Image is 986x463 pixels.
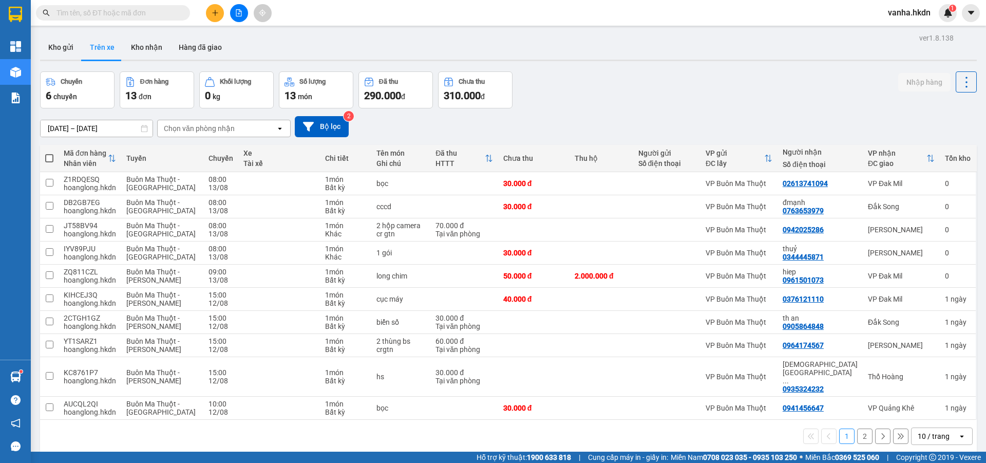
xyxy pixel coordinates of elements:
[208,337,233,345] div: 15:00
[481,92,485,101] span: đ
[376,149,425,157] div: Tên món
[951,341,966,349] span: ngày
[951,373,966,381] span: ngày
[945,318,971,326] div: 1
[325,408,366,416] div: Bất kỳ
[800,455,803,459] span: ⚪️
[435,345,492,354] div: Tại văn phòng
[126,154,198,162] div: Tuyến
[10,41,21,52] img: dashboard-icon
[435,159,484,168] div: HTTT
[430,145,498,172] th: Toggle SortBy
[706,159,764,168] div: ĐC lấy
[435,314,492,322] div: 30.000 đ
[945,272,971,280] div: 0
[376,272,425,280] div: long chim
[868,272,935,280] div: VP Đak Mil
[700,145,778,172] th: Toggle SortBy
[206,4,224,22] button: plus
[929,454,936,461] span: copyright
[208,253,233,261] div: 13/08
[64,314,116,322] div: 2CTGH1GZ
[325,198,366,207] div: 1 món
[212,9,219,16] span: plus
[376,221,425,238] div: 2 hộp camera cr gtn
[208,377,233,385] div: 12/08
[325,377,366,385] div: Bất kỳ
[376,202,425,211] div: cccd
[126,198,196,215] span: Buôn Ma Thuột - [GEOGRAPHIC_DATA]
[945,179,971,188] div: 0
[61,78,82,85] div: Chuyến
[503,295,564,303] div: 40.000 đ
[376,373,425,381] div: hs
[140,78,168,85] div: Đơn hàng
[783,268,858,276] div: hiep
[951,318,966,326] span: ngày
[64,149,108,157] div: Mã đơn hàng
[575,154,628,162] div: Thu hộ
[11,418,21,428] span: notification
[164,123,235,134] div: Chọn văn phòng nhận
[358,71,433,108] button: Đã thu290.000đ
[503,202,564,211] div: 30.000 đ
[868,202,935,211] div: Đắk Song
[868,341,935,349] div: [PERSON_NAME]
[208,154,233,162] div: Chuyến
[706,341,772,349] div: VP Buôn Ma Thuột
[56,7,178,18] input: Tìm tên, số ĐT hoặc mã đơn
[59,145,121,172] th: Toggle SortBy
[208,408,233,416] div: 12/08
[376,337,425,354] div: 2 thùng bs crgtn
[64,159,108,168] div: Nhân viên
[459,78,485,85] div: Chưa thu
[243,159,314,168] div: Tài xế
[835,453,879,461] strong: 0369 525 060
[880,6,939,19] span: vanha.hkdn
[64,400,116,408] div: AUCQL2QI
[279,71,353,108] button: Số lượng13món
[64,322,116,330] div: hoanglong.hkdn
[126,337,181,354] span: Buôn Ma Thuột - [PERSON_NAME]
[919,32,954,44] div: ver 1.8.138
[126,175,196,192] span: Buôn Ma Thuột - [GEOGRAPHIC_DATA]
[638,159,695,168] div: Số điện thoại
[43,9,50,16] span: search
[706,149,764,157] div: VP gửi
[295,116,349,137] button: Bộ lọc
[325,337,366,345] div: 1 món
[325,230,366,238] div: Khác
[325,268,366,276] div: 1 món
[435,322,492,330] div: Tại văn phòng
[435,149,484,157] div: Đã thu
[868,295,935,303] div: VP Đak Mil
[783,377,789,385] span: ...
[9,7,22,22] img: logo-vxr
[783,148,858,156] div: Người nhận
[706,226,772,234] div: VP Buôn Ma Thuột
[208,175,233,183] div: 08:00
[64,183,116,192] div: hoanglong.hkdn
[205,89,211,102] span: 0
[379,78,398,85] div: Đã thu
[863,145,940,172] th: Toggle SortBy
[966,8,976,17] span: caret-down
[325,183,366,192] div: Bất kỳ
[230,4,248,22] button: file-add
[376,249,425,257] div: 1 gói
[213,92,220,101] span: kg
[783,198,858,207] div: đmạnh
[945,154,971,162] div: Tồn kho
[783,226,824,234] div: 0942025286
[64,368,116,377] div: KC8761P7
[945,249,971,257] div: 0
[951,5,954,12] span: 1
[208,400,233,408] div: 10:00
[376,179,425,188] div: bọc
[783,404,824,412] div: 0941456647
[208,198,233,207] div: 08:00
[868,318,935,326] div: Đắk Song
[868,404,935,412] div: VP Quảng Khê
[945,295,971,303] div: 1
[53,92,77,101] span: chuyến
